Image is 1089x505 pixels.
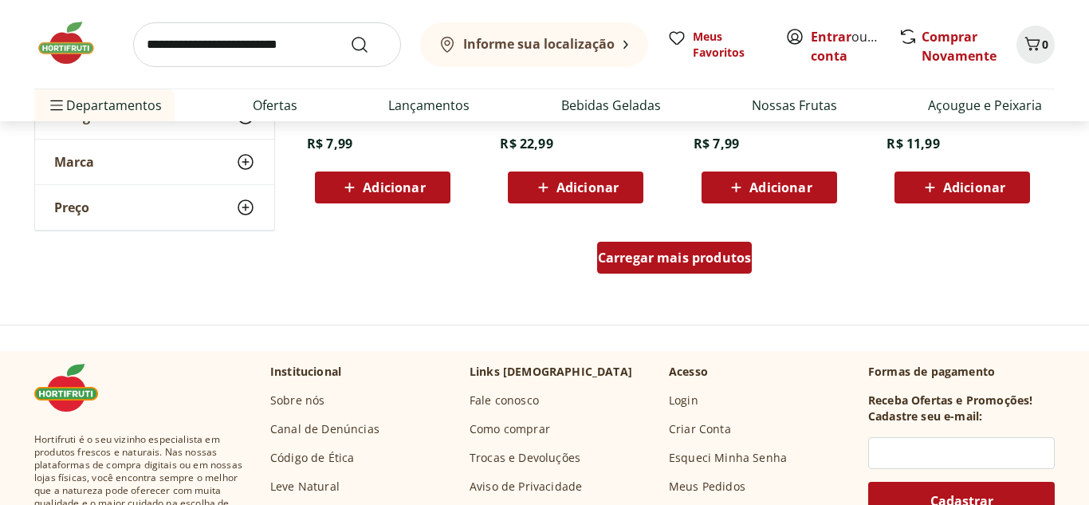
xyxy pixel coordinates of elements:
a: Nossas Frutas [752,96,837,115]
a: Açougue e Peixaria [928,96,1042,115]
p: Links [DEMOGRAPHIC_DATA] [470,364,632,380]
a: Código de Ética [270,450,354,466]
a: Fale conosco [470,393,539,408]
a: Como comprar [470,421,550,437]
a: Bebidas Geladas [561,96,661,115]
b: Informe sua localização [463,35,615,53]
span: Marca [54,154,94,170]
button: Adicionar [508,172,643,203]
span: R$ 22,99 [500,135,552,152]
p: Formas de pagamento [868,364,1055,380]
a: Leve Natural [270,479,340,495]
a: Carregar mais produtos [597,242,753,280]
button: Adicionar [315,172,450,203]
a: Esqueci Minha Senha [669,450,787,466]
button: Submit Search [350,35,388,54]
span: Meus Favoritos [693,29,766,61]
a: Meus Pedidos [669,479,745,495]
span: R$ 11,99 [887,135,939,152]
a: Sobre nós [270,393,324,408]
button: Adicionar [702,172,837,203]
button: Marca [35,140,274,184]
span: Adicionar [556,181,619,194]
button: Menu [47,86,66,124]
button: Adicionar [894,172,1030,203]
a: Entrar [811,28,851,45]
a: Criar conta [811,28,898,65]
a: Ofertas [253,96,297,115]
span: Adicionar [749,181,812,194]
a: Criar Conta [669,421,731,437]
img: Hortifruti [34,19,114,67]
button: Informe sua localização [420,22,648,67]
input: search [133,22,401,67]
span: Adicionar [943,181,1005,194]
span: R$ 7,99 [307,135,352,152]
h3: Cadastre seu e-mail: [868,408,982,424]
span: 0 [1042,37,1048,52]
span: Preço [54,199,89,215]
a: Aviso de Privacidade [470,479,582,495]
a: Login [669,393,698,408]
span: R$ 7,99 [694,135,739,152]
button: Preço [35,185,274,230]
span: Departamentos [47,86,162,124]
a: Comprar Novamente [922,28,997,65]
span: Carregar mais produtos [598,251,752,264]
p: Institucional [270,364,341,380]
span: ou [811,27,882,65]
h3: Receba Ofertas e Promoções! [868,393,1032,408]
button: Carrinho [1016,26,1055,64]
a: Canal de Denúncias [270,421,379,437]
span: Adicionar [363,181,425,194]
p: Acesso [669,364,708,380]
a: Lançamentos [388,96,470,115]
a: Trocas e Devoluções [470,450,580,466]
img: Hortifruti [34,364,114,412]
a: Meus Favoritos [667,29,766,61]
